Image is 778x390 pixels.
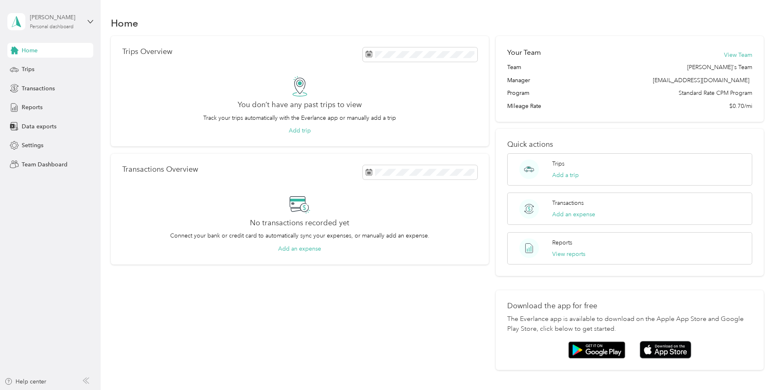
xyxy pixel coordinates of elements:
[22,103,43,112] span: Reports
[22,122,56,131] span: Data exports
[289,126,311,135] button: Add trip
[687,63,752,72] span: [PERSON_NAME]'s Team
[507,89,529,97] span: Program
[507,102,541,110] span: Mileage Rate
[552,210,595,219] button: Add an expense
[732,344,778,390] iframe: Everlance-gr Chat Button Frame
[507,76,530,85] span: Manager
[122,47,172,56] p: Trips Overview
[640,341,691,359] img: App store
[22,141,43,150] span: Settings
[22,46,38,55] span: Home
[507,302,752,310] p: Download the app for free
[22,160,67,169] span: Team Dashboard
[22,84,55,93] span: Transactions
[729,102,752,110] span: $0.70/mi
[568,341,625,359] img: Google play
[552,159,564,168] p: Trips
[653,77,749,84] span: [EMAIL_ADDRESS][DOMAIN_NAME]
[170,231,429,240] p: Connect your bank or credit card to automatically sync your expenses, or manually add an expense.
[278,244,321,253] button: Add an expense
[507,140,752,149] p: Quick actions
[250,219,349,227] h2: No transactions recorded yet
[552,250,585,258] button: View reports
[30,25,74,29] div: Personal dashboard
[238,101,362,109] h2: You don’t have any past trips to view
[724,51,752,59] button: View Team
[4,377,46,386] button: Help center
[203,114,396,122] p: Track your trips automatically with the Everlance app or manually add a trip
[111,19,138,27] h1: Home
[507,63,521,72] span: Team
[552,171,579,179] button: Add a trip
[507,314,752,334] p: The Everlance app is available to download on the Apple App Store and Google Play Store, click be...
[552,199,584,207] p: Transactions
[30,13,81,22] div: [PERSON_NAME]
[552,238,572,247] p: Reports
[679,89,752,97] span: Standard Rate CPM Program
[122,165,198,174] p: Transactions Overview
[507,47,541,58] h2: Your Team
[22,65,34,74] span: Trips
